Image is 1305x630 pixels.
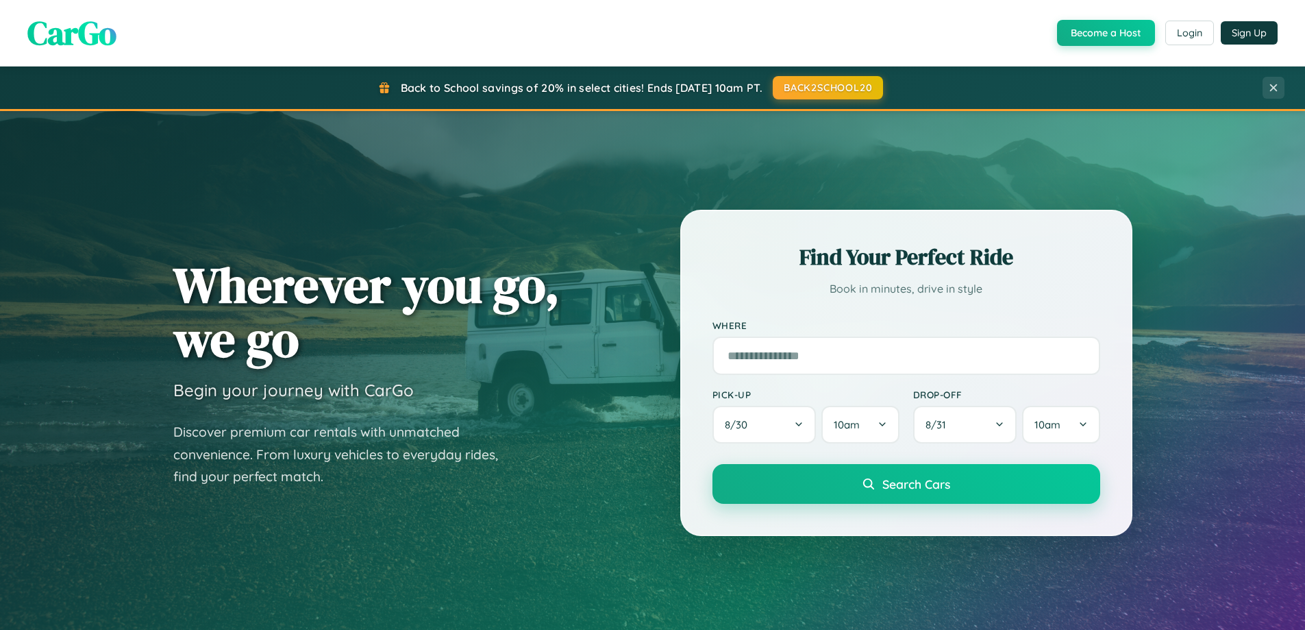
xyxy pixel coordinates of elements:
span: 10am [834,418,860,431]
button: BACK2SCHOOL20 [773,76,883,99]
label: Drop-off [913,389,1100,400]
button: 10am [821,406,899,444]
label: Pick-up [712,389,899,400]
button: 8/30 [712,406,817,444]
button: Login [1165,21,1214,45]
span: 10am [1034,418,1060,431]
span: CarGo [27,10,116,56]
button: 8/31 [913,406,1017,444]
button: Search Cars [712,464,1100,504]
button: Sign Up [1221,21,1278,45]
h3: Begin your journey with CarGo [173,380,414,400]
span: Search Cars [882,476,950,492]
button: Become a Host [1057,20,1155,46]
span: Back to School savings of 20% in select cities! Ends [DATE] 10am PT. [401,81,762,95]
button: 10am [1022,406,1099,444]
h1: Wherever you go, we go [173,258,560,366]
label: Where [712,319,1100,331]
span: 8 / 30 [725,418,754,431]
p: Discover premium car rentals with unmatched convenience. From luxury vehicles to everyday rides, ... [173,421,516,488]
h2: Find Your Perfect Ride [712,242,1100,272]
span: 8 / 31 [925,418,953,431]
p: Book in minutes, drive in style [712,279,1100,299]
